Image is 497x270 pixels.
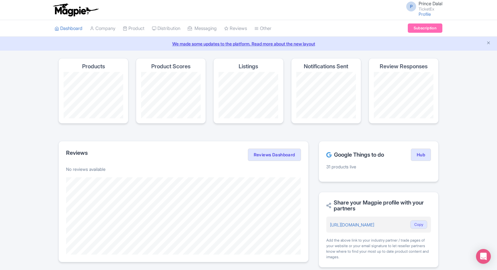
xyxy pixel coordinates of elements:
[476,249,491,264] div: Open Intercom Messenger
[326,200,431,212] h2: Share your Magpie profile with your partners
[330,222,374,227] a: [URL][DOMAIN_NAME]
[254,20,271,37] a: Other
[90,20,115,37] a: Company
[151,63,190,70] h4: Product Scores
[188,20,217,37] a: Messaging
[152,20,180,37] a: Distribution
[326,163,431,170] p: 31 products live
[403,1,442,11] a: P Prince Dalal TicketEx
[380,63,428,70] h4: Review Responses
[406,2,416,11] span: P
[304,63,348,70] h4: Notifications Sent
[239,63,258,70] h4: Listings
[326,152,384,158] h2: Google Things to do
[4,40,493,47] a: We made some updates to the platform. Read more about the new layout
[123,20,144,37] a: Product
[419,11,431,17] a: Profile
[82,63,105,70] h4: Products
[224,20,247,37] a: Reviews
[419,1,442,6] span: Prince Dalal
[486,40,491,47] button: Close announcement
[66,166,301,172] p: No reviews available
[66,150,88,156] h2: Reviews
[52,3,99,17] img: logo-ab69f6fb50320c5b225c76a69d11143b.png
[248,149,301,161] a: Reviews Dashboard
[55,20,82,37] a: Dashboard
[419,7,442,11] small: TicketEx
[410,220,427,229] button: Copy
[411,149,431,161] a: Hub
[408,23,442,33] a: Subscription
[326,238,431,260] div: Add the above link to your industry partner / trade pages of your website or your email signature...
